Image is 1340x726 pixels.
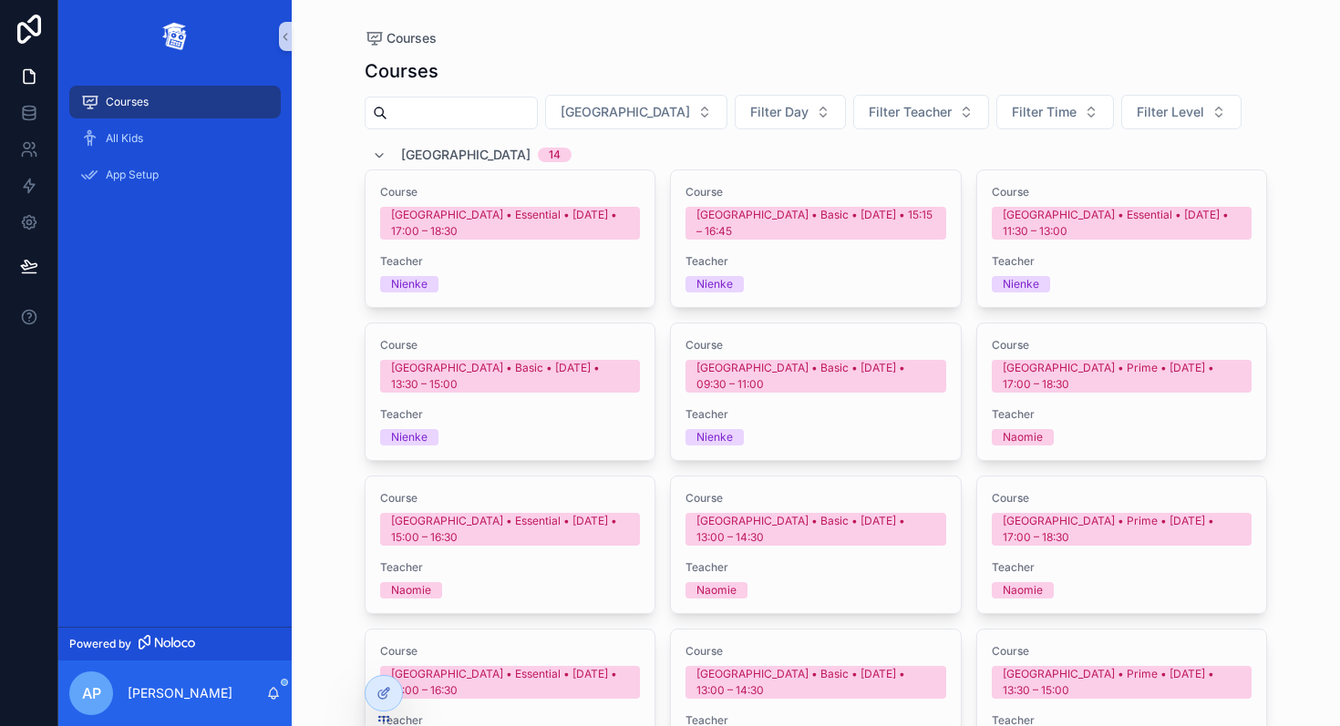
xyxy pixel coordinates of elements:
span: Teacher [992,560,1252,575]
div: Naomie [391,582,431,598]
div: Naomie [1003,582,1043,598]
a: Course[GEOGRAPHIC_DATA] • Basic • [DATE] • 15:15 – 16:45TeacherNienke [670,169,962,308]
span: Course [992,338,1252,353]
a: Courses [365,29,437,47]
div: Nienke [1003,276,1039,292]
span: Filter Day [750,103,809,121]
span: Course [685,185,946,199]
span: [GEOGRAPHIC_DATA] [401,146,531,164]
span: [GEOGRAPHIC_DATA] [561,103,690,121]
div: [GEOGRAPHIC_DATA] • Essential • [DATE] • 15:00 – 16:30 [391,666,630,699]
div: [GEOGRAPHIC_DATA] • Prime • [DATE] • 17:00 – 18:30 [1003,360,1242,393]
button: Select Button [545,95,727,129]
div: [GEOGRAPHIC_DATA] • Prime • [DATE] • 13:30 – 15:00 [1003,666,1242,699]
span: Course [685,338,946,353]
img: App logo [160,22,190,51]
span: Course [685,491,946,506]
div: Nienke [696,429,733,445]
div: [GEOGRAPHIC_DATA] • Essential • [DATE] • 17:00 – 18:30 [391,207,630,240]
div: [GEOGRAPHIC_DATA] • Prime • [DATE] • 17:00 – 18:30 [1003,513,1242,546]
a: Course[GEOGRAPHIC_DATA] • Basic • [DATE] • 13:30 – 15:00TeacherNienke [365,322,656,461]
span: Courses [387,29,437,47]
div: Naomie [696,582,737,598]
a: Course[GEOGRAPHIC_DATA] • Basic • [DATE] • 09:30 – 11:00TeacherNienke [670,322,962,461]
span: Filter Teacher [869,103,952,121]
p: [PERSON_NAME] [128,684,232,702]
a: Course[GEOGRAPHIC_DATA] • Essential • [DATE] • 15:00 – 16:30TeacherNaomie [365,475,656,614]
span: App Setup [106,168,159,182]
div: 14 [549,148,561,162]
div: Nienke [696,276,733,292]
span: Teacher [685,560,946,575]
span: Course [380,185,641,199]
button: Select Button [853,95,989,129]
span: Teacher [685,407,946,422]
span: Course [685,644,946,659]
span: Teacher [380,407,641,422]
span: Powered by [69,637,131,651]
a: Course[GEOGRAPHIC_DATA] • Essential • [DATE] • 17:00 – 18:30TeacherNienke [365,169,656,308]
button: Select Button [735,95,846,129]
span: Course [380,644,641,659]
span: Course [992,644,1252,659]
h1: Courses [365,58,438,84]
a: Course[GEOGRAPHIC_DATA] • Prime • [DATE] • 17:00 – 18:30TeacherNaomie [976,475,1268,614]
a: App Setup [69,158,281,191]
span: Course [380,491,641,506]
span: Filter Level [1137,103,1204,121]
div: [GEOGRAPHIC_DATA] • Basic • [DATE] • 09:30 – 11:00 [696,360,935,393]
div: [GEOGRAPHIC_DATA] • Essential • [DATE] • 11:30 – 13:00 [1003,207,1242,240]
div: scrollable content [58,73,292,215]
span: Teacher [992,407,1252,422]
a: All Kids [69,122,281,155]
span: AP [82,682,101,704]
span: Teacher [380,560,641,575]
a: Course[GEOGRAPHIC_DATA] • Essential • [DATE] • 11:30 – 13:00TeacherNienke [976,169,1268,308]
div: Naomie [1003,429,1043,445]
a: Course[GEOGRAPHIC_DATA] • Basic • [DATE] • 13:00 – 14:30TeacherNaomie [670,475,962,614]
span: All Kids [106,131,143,146]
a: Powered by [58,627,292,660]
span: Courses [106,95,149,109]
div: [GEOGRAPHIC_DATA] • Basic • [DATE] • 13:30 – 15:00 [391,360,630,393]
div: [GEOGRAPHIC_DATA] • Basic • [DATE] • 13:00 – 14:30 [696,513,935,546]
button: Select Button [1121,95,1242,129]
span: Teacher [685,254,946,269]
span: Teacher [992,254,1252,269]
span: Teacher [380,254,641,269]
div: Nienke [391,276,428,292]
a: Course[GEOGRAPHIC_DATA] • Prime • [DATE] • 17:00 – 18:30TeacherNaomie [976,322,1268,461]
a: Courses [69,86,281,118]
span: Course [380,338,641,353]
span: Filter Time [1012,103,1077,121]
div: [GEOGRAPHIC_DATA] • Essential • [DATE] • 15:00 – 16:30 [391,513,630,546]
div: [GEOGRAPHIC_DATA] • Basic • [DATE] • 13:00 – 14:30 [696,666,935,699]
button: Select Button [996,95,1114,129]
span: Course [992,491,1252,506]
span: Course [992,185,1252,199]
div: Nienke [391,429,428,445]
div: [GEOGRAPHIC_DATA] • Basic • [DATE] • 15:15 – 16:45 [696,207,935,240]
